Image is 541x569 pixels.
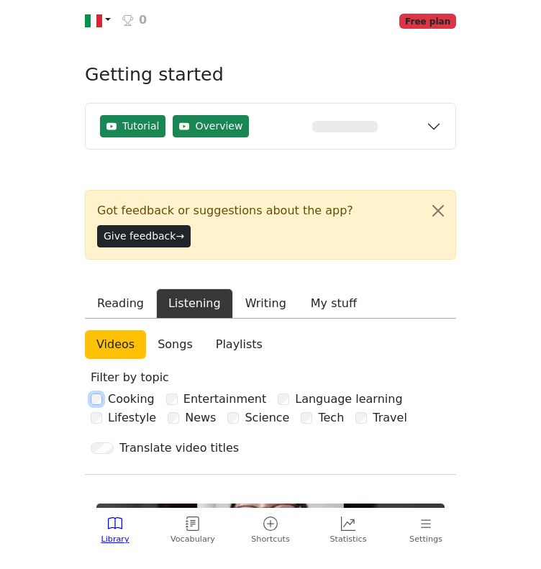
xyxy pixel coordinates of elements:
[245,511,295,552] a: Shortcuts
[108,409,156,427] label: Lifestyle
[204,330,274,359] a: Playlists
[251,534,289,546] span: Shortcuts
[108,391,155,408] label: Cooking
[399,12,456,29] a: Free plan
[318,409,344,427] label: Tech
[309,511,387,552] a: Statistics
[139,12,147,29] span: 0
[183,391,266,408] label: Entertainment
[373,409,407,427] label: Travel
[195,119,242,134] span: Overview
[86,104,455,149] button: TutorialOverview
[122,119,159,134] span: Tutorial
[117,6,153,35] a: 0
[85,288,156,319] button: Reading
[421,191,455,231] button: Close alert
[101,534,129,546] span: Library
[91,370,450,384] h6: Filter by topic
[146,330,204,359] a: Songs
[100,115,165,137] button: Tutorial
[233,288,299,319] button: Writing
[399,14,456,28] span: Free plan
[173,115,249,137] button: Overview
[119,440,239,457] div: Translate video titles
[85,64,456,97] h3: Getting started
[171,534,215,546] span: Vocabulary
[156,288,233,319] button: Listening
[409,534,442,546] span: Settings
[85,12,102,29] img: it.svg
[97,202,353,219] span: Got feedback or suggestions about the app?
[154,511,232,552] a: Vocabulary
[245,409,289,427] label: Science
[299,288,369,319] button: My stuff
[387,511,465,552] a: Settings
[329,534,366,546] span: Statistics
[76,511,154,552] a: Library
[185,409,216,427] label: News
[295,391,402,408] label: Language learning
[97,225,191,247] button: Give feedback→
[85,330,146,359] a: Videos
